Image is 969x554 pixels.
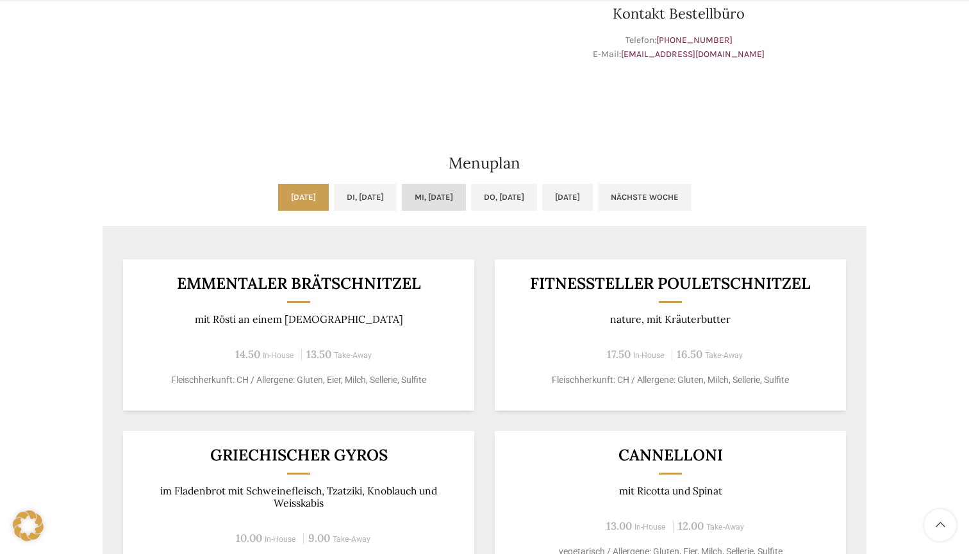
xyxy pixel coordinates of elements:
span: 9.00 [308,531,330,545]
a: [DATE] [278,184,329,211]
span: Take-Away [334,351,372,360]
h3: EMMENTALER BRÄTSCHNITZEL [139,275,459,291]
p: Fleischherkunft: CH / Allergene: Gluten, Milch, Sellerie, Sulfite [511,373,831,387]
span: Take-Away [705,351,743,360]
a: Nächste Woche [598,184,692,211]
p: mit Ricotta und Spinat [511,485,831,497]
p: Fleischherkunft: CH / Allergene: Gluten, Eier, Milch, Sellerie, Sulfite [139,373,459,387]
span: Take-Away [333,535,370,544]
a: [DATE] [542,184,593,211]
a: Scroll to top button [924,509,956,541]
span: Take-Away [706,523,744,532]
span: 12.00 [678,519,704,533]
span: 16.50 [677,347,702,361]
span: 13.00 [606,519,632,533]
span: 13.50 [306,347,331,361]
p: mit Rösti an einem [DEMOGRAPHIC_DATA] [139,313,459,325]
span: In-House [633,351,665,360]
a: [EMAIL_ADDRESS][DOMAIN_NAME] [621,49,765,60]
h3: Griechischer Gyros [139,447,459,463]
h3: Cannelloni [511,447,831,463]
h2: Menuplan [103,156,866,171]
span: In-House [634,523,666,532]
a: [PHONE_NUMBER] [656,35,733,45]
h3: Kontakt Bestellbüro [491,6,866,20]
h3: Fitnessteller Pouletschnitzel [511,275,831,291]
span: 10.00 [236,531,262,545]
span: In-House [265,535,296,544]
p: Telefon: E-Mail: [491,33,866,62]
span: 17.50 [607,347,631,361]
span: In-House [263,351,294,360]
p: nature, mit Kräuterbutter [511,313,831,325]
a: Di, [DATE] [334,184,397,211]
span: 14.50 [235,347,260,361]
a: Do, [DATE] [471,184,537,211]
p: im Fladenbrot mit Schweinefleisch, Tzatziki, Knoblauch und Weisskabis [139,485,459,510]
a: Mi, [DATE] [402,184,466,211]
